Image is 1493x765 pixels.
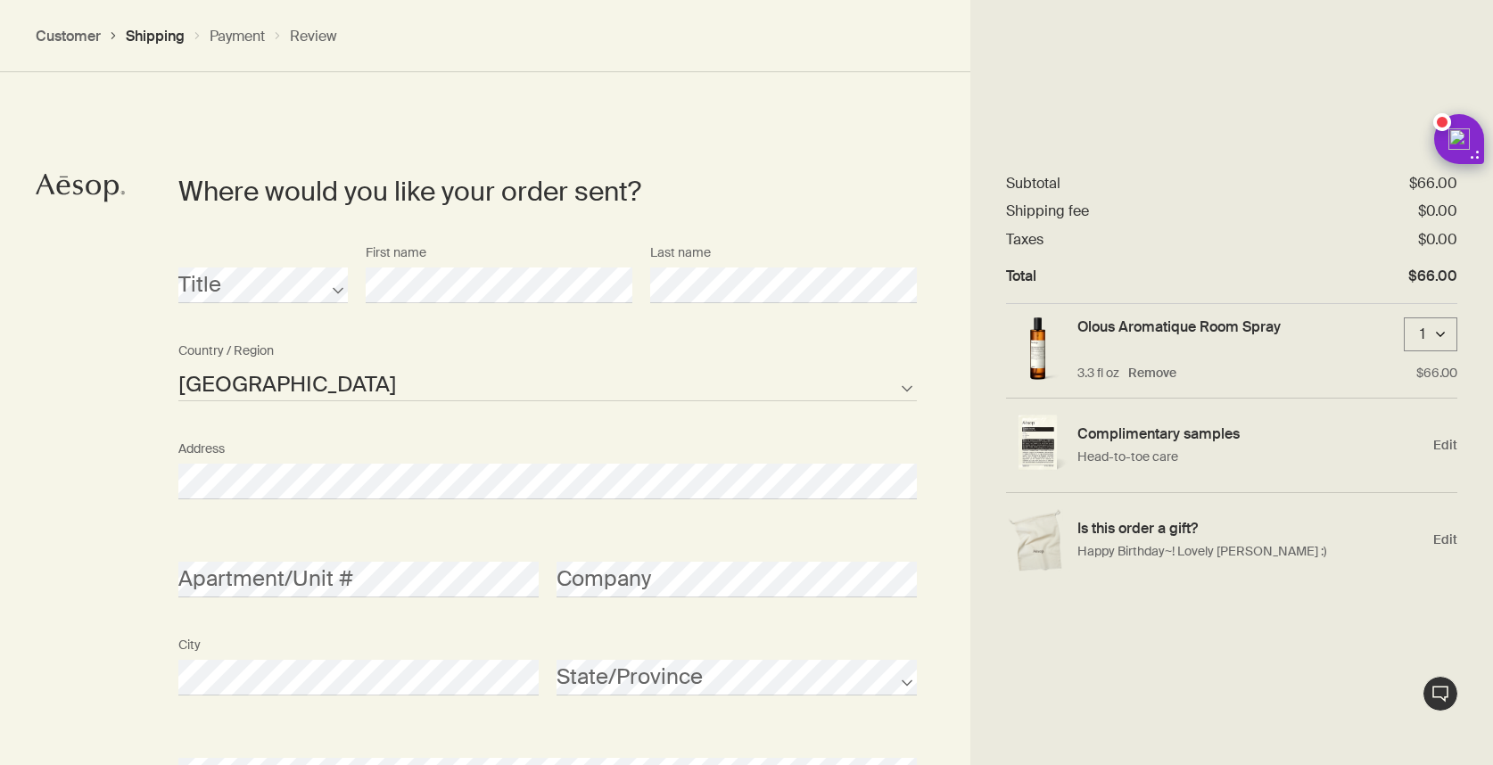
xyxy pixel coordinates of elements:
select: Title [178,267,348,303]
div: Edit [1006,399,1457,493]
p: $66.00 [1416,365,1457,382]
div: Edit [1006,493,1457,587]
dd: $66.00 [1409,174,1457,193]
dt: Total [1006,267,1036,285]
img: Single sample sachet [1006,415,1068,475]
dd: $66.00 [1408,267,1457,285]
dt: Shipping fee [1006,202,1089,220]
p: Happy Birthday~! Lovely [PERSON_NAME] :) [1077,542,1424,561]
button: Live Assistance [1423,676,1458,712]
div: 1 [1414,325,1431,344]
input: First name [366,267,632,303]
button: Shipping [126,27,185,45]
h4: Complimentary samples [1077,424,1424,443]
button: Remove [1128,365,1176,382]
input: City [178,660,539,695]
button: Customer [36,27,101,45]
input: Company [557,562,917,597]
button: Review [290,27,337,45]
span: Edit [1433,437,1457,454]
input: Address [178,464,917,499]
input: Last name [650,267,917,303]
h4: Is this order a gift? [1077,519,1424,538]
h2: Where would you like your order sent? [178,174,890,210]
dt: Taxes [1006,230,1043,249]
button: Payment [210,27,265,45]
a: Olous Aromatique Room Spray [1077,317,1281,336]
img: Olous Aromatique Room Spray in amber glass bottle [1006,317,1068,384]
select: State/Province [557,660,917,695]
p: Head-to-toe care [1077,448,1424,466]
dd: $0.00 [1418,202,1457,220]
dd: $0.00 [1418,230,1457,249]
dt: Subtotal [1006,174,1060,193]
span: Edit [1433,531,1457,548]
input: Apartment/Unit # [178,562,539,597]
img: Gift wrap example [1006,509,1068,572]
p: 3.3 fl oz [1077,365,1119,382]
select: Country / Region [178,366,917,401]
